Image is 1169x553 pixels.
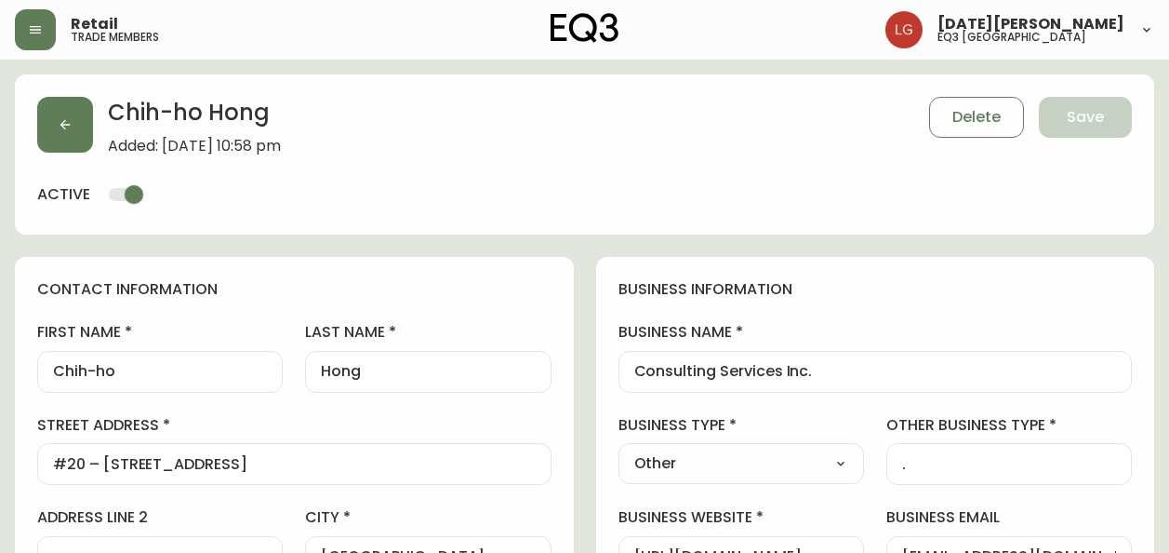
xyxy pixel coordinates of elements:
[952,107,1001,128] span: Delete
[937,32,1086,43] h5: eq3 [GEOGRAPHIC_DATA]
[108,97,281,138] h2: Chih-ho Hong
[618,322,1133,343] label: business name
[37,184,90,205] h4: active
[37,322,283,343] label: first name
[37,507,283,528] label: address line 2
[551,13,619,43] img: logo
[37,279,551,300] h4: contact information
[618,279,1133,300] h4: business information
[929,97,1024,138] button: Delete
[618,415,864,436] label: business type
[886,507,1132,528] label: business email
[37,415,551,436] label: street address
[71,32,159,43] h5: trade members
[618,507,864,528] label: business website
[886,415,1132,436] label: other business type
[937,17,1124,32] span: [DATE][PERSON_NAME]
[305,507,551,528] label: city
[305,322,551,343] label: last name
[71,17,118,32] span: Retail
[108,138,281,155] span: Added: [DATE] 10:58 pm
[885,11,923,48] img: 2638f148bab13be18035375ceda1d187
